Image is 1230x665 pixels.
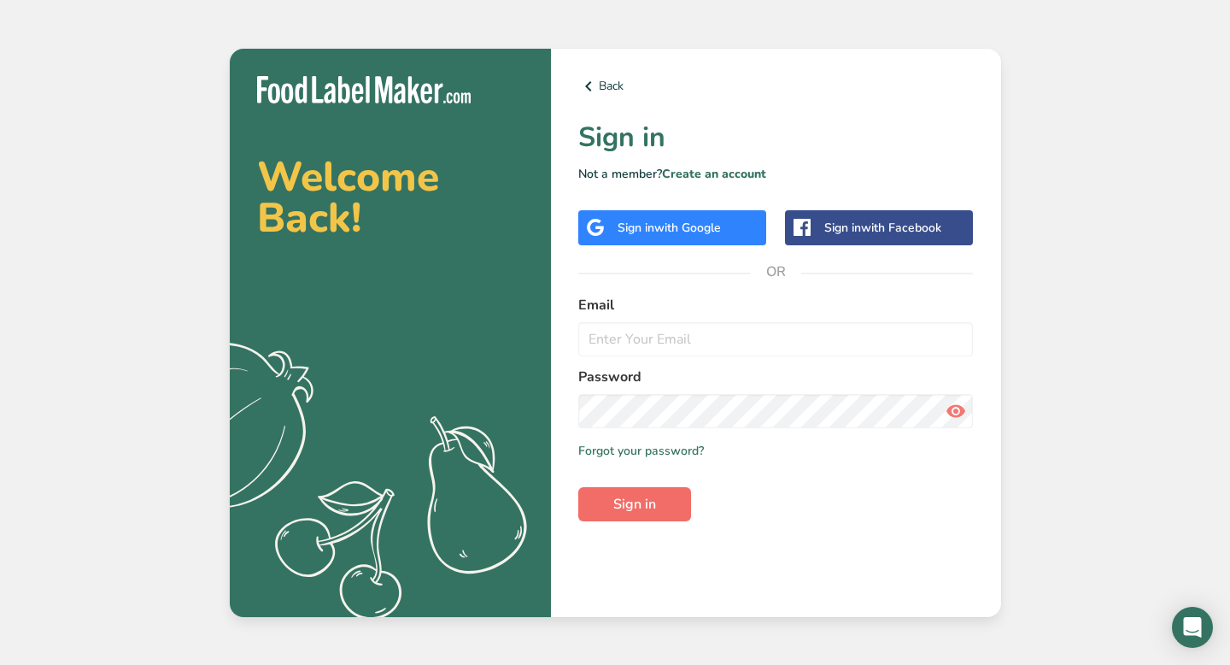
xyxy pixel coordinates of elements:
a: Back [578,76,974,97]
h1: Sign in [578,117,974,158]
input: Enter Your Email [578,322,974,356]
button: Sign in [578,487,691,521]
p: Not a member? [578,165,974,183]
a: Create an account [662,166,766,182]
span: with Google [654,220,721,236]
span: OR [750,246,801,297]
label: Password [578,367,974,387]
span: Sign in [613,494,656,515]
a: Forgot your password? [578,442,704,460]
img: Food Label Maker [257,76,471,104]
label: Email [578,295,974,315]
div: Sign in [618,219,721,237]
div: Open Intercom Messenger [1172,607,1213,648]
h2: Welcome Back! [257,156,524,238]
span: with Facebook [861,220,941,236]
div: Sign in [824,219,941,237]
